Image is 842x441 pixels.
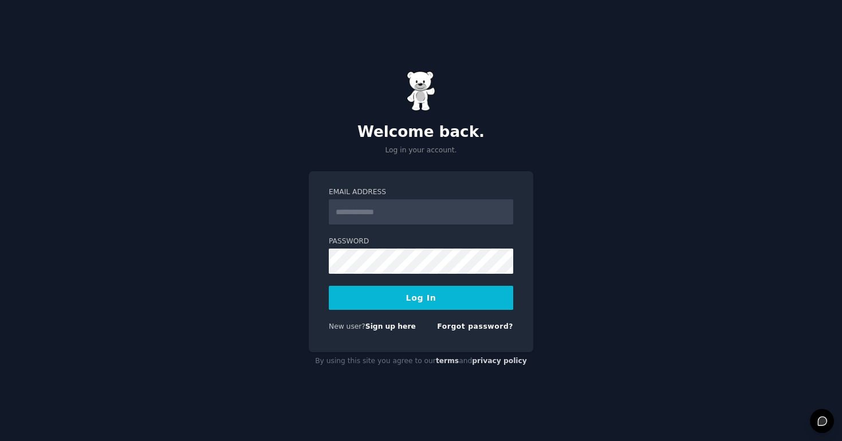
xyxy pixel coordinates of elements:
[309,145,533,156] p: Log in your account.
[309,123,533,141] h2: Welcome back.
[472,357,527,365] a: privacy policy
[329,322,365,330] span: New user?
[407,71,435,111] img: Gummy Bear
[437,322,513,330] a: Forgot password?
[365,322,416,330] a: Sign up here
[309,352,533,371] div: By using this site you agree to our and
[329,187,513,198] label: Email Address
[436,357,459,365] a: terms
[329,286,513,310] button: Log In
[329,237,513,247] label: Password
